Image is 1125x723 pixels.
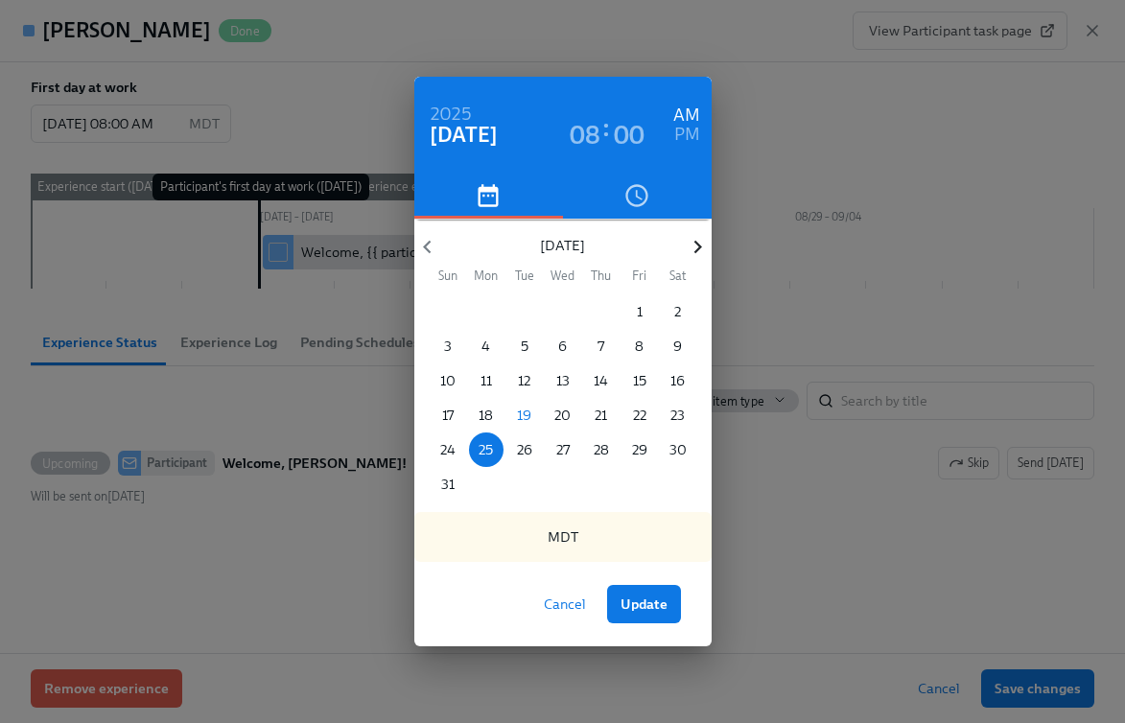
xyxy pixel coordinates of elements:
[584,398,619,432] button: 21
[621,595,668,614] span: Update
[614,126,645,145] button: 00
[441,475,455,494] p: 31
[507,267,542,285] span: Tue
[469,363,504,398] button: 11
[507,432,542,467] button: 26
[430,126,498,145] button: [DATE]
[430,105,472,125] button: 2025
[554,406,571,425] p: 20
[632,440,647,459] p: 29
[661,363,695,398] button: 16
[469,398,504,432] button: 18
[480,371,492,390] p: 11
[517,406,531,425] p: 19
[661,294,695,329] button: 2
[518,371,530,390] p: 12
[673,101,700,131] h6: AM
[481,337,490,356] p: 4
[622,329,657,363] button: 8
[622,294,657,329] button: 1
[431,467,465,501] button: 31
[544,595,586,614] span: Cancel
[598,337,604,356] p: 7
[430,121,498,150] h4: [DATE]
[558,337,567,356] p: 6
[507,329,542,363] button: 5
[570,118,600,152] h3: 08
[546,398,580,432] button: 20
[622,363,657,398] button: 15
[440,371,456,390] p: 10
[594,440,609,459] p: 28
[673,126,700,145] button: PM
[442,406,454,425] p: 17
[469,432,504,467] button: 25
[479,440,493,459] p: 25
[440,440,456,459] p: 24
[614,118,645,152] h3: 00
[431,363,465,398] button: 10
[507,398,542,432] button: 19
[622,432,657,467] button: 29
[674,120,700,151] h6: PM
[431,329,465,363] button: 3
[674,302,681,321] p: 2
[595,406,607,425] p: 21
[669,440,687,459] p: 30
[469,267,504,285] span: Mon
[584,363,619,398] button: 14
[661,329,695,363] button: 9
[594,371,608,390] p: 14
[602,110,610,145] h3: :
[444,337,452,356] p: 3
[635,337,644,356] p: 8
[521,337,528,356] p: 5
[431,432,465,467] button: 24
[546,432,580,467] button: 27
[584,329,619,363] button: 7
[556,440,570,459] p: 27
[637,302,643,321] p: 1
[430,100,472,130] h6: 2025
[431,398,465,432] button: 17
[507,363,542,398] button: 12
[479,406,493,425] p: 18
[440,236,685,255] p: [DATE]
[530,585,599,623] button: Cancel
[622,267,657,285] span: Fri
[556,371,570,390] p: 13
[546,267,580,285] span: Wed
[431,267,465,285] span: Sun
[673,106,700,126] button: AM
[607,585,681,623] button: Update
[633,406,646,425] p: 22
[633,371,646,390] p: 15
[622,398,657,432] button: 22
[584,267,619,285] span: Thu
[570,126,600,145] button: 08
[414,512,712,562] div: MDT
[517,440,532,459] p: 26
[661,267,695,285] span: Sat
[546,329,580,363] button: 6
[673,337,682,356] p: 9
[661,398,695,432] button: 23
[469,329,504,363] button: 4
[670,371,685,390] p: 16
[670,406,685,425] p: 23
[584,432,619,467] button: 28
[546,363,580,398] button: 13
[661,432,695,467] button: 30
